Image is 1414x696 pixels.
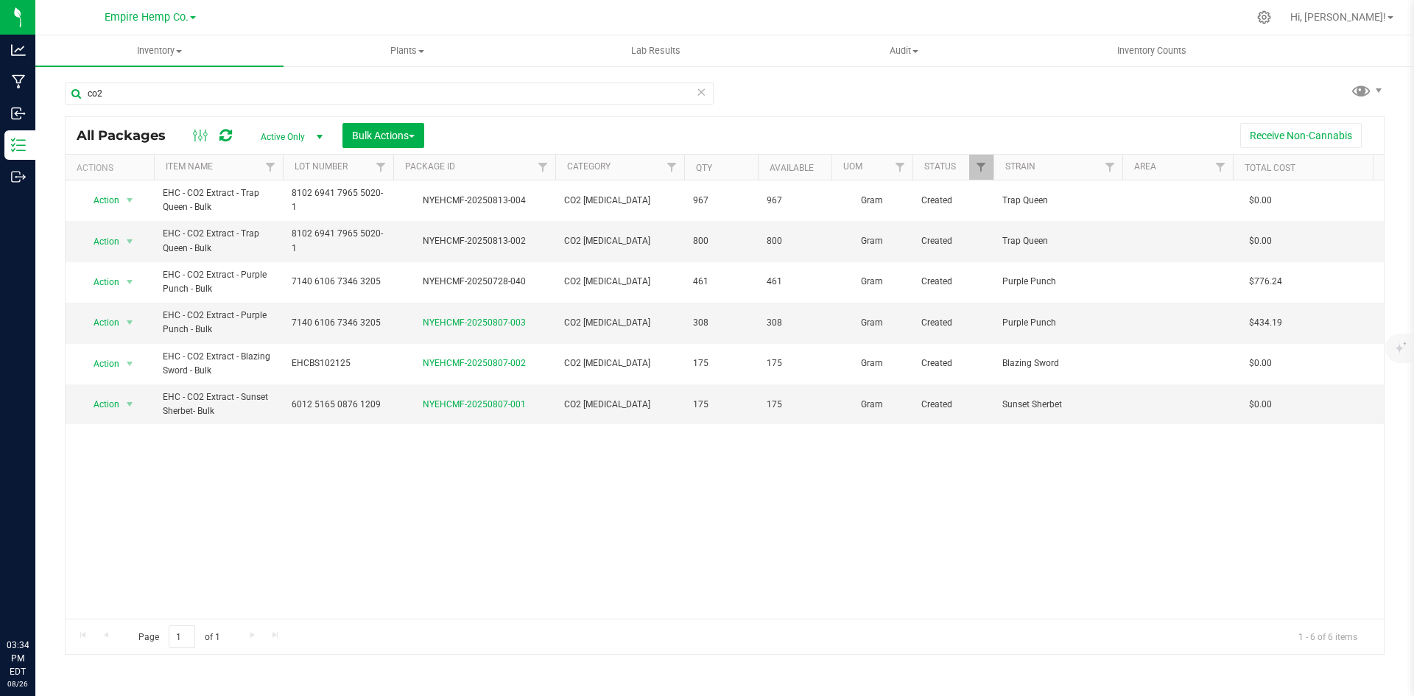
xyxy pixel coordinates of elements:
span: Gram [840,316,904,330]
span: Created [921,275,985,289]
span: select [121,312,139,333]
a: Status [924,161,956,172]
span: 461 [693,275,749,289]
span: Action [80,231,120,252]
a: Qty [696,163,712,173]
span: 175 [693,356,749,370]
a: Area [1134,161,1156,172]
span: Gram [840,194,904,208]
span: Trap Queen [1002,194,1114,208]
span: 175 [767,356,823,370]
span: EHC - CO2 Extract - Trap Queen - Bulk [163,227,274,255]
span: 461 [767,275,823,289]
span: CO2 [MEDICAL_DATA] [564,356,675,370]
span: Created [921,356,985,370]
span: Audit [781,44,1027,57]
div: Manage settings [1255,10,1273,24]
span: Gram [840,275,904,289]
div: NYEHCMF-20250813-002 [391,234,557,248]
span: Trap Queen [1002,234,1114,248]
span: Page of 1 [126,625,232,648]
a: Filter [888,155,912,180]
a: Filter [969,155,993,180]
span: Action [80,312,120,333]
span: Created [921,234,985,248]
a: UOM [843,161,862,172]
span: CO2 [MEDICAL_DATA] [564,234,675,248]
span: 7140 6106 7346 3205 [292,316,384,330]
span: 175 [767,398,823,412]
a: Audit [780,35,1028,66]
span: select [121,354,139,374]
button: Bulk Actions [342,123,424,148]
div: NYEHCMF-20250813-004 [391,194,557,208]
a: Lot Number [295,161,348,172]
span: 967 [693,194,749,208]
span: 800 [767,234,823,248]
span: CO2 [MEDICAL_DATA] [564,194,675,208]
span: $0.00 [1242,353,1279,374]
span: 308 [693,316,749,330]
span: 7140 6106 7346 3205 [292,275,384,289]
button: Receive Non-Cannabis [1240,123,1362,148]
span: 1 - 6 of 6 items [1287,625,1369,647]
a: Package ID [405,161,455,172]
span: 8102 6941 7965 5020-1 [292,186,384,214]
span: Hi, [PERSON_NAME]! [1290,11,1386,23]
inline-svg: Inventory [11,138,26,152]
span: Created [921,194,985,208]
a: Filter [1209,155,1233,180]
span: Action [80,190,120,211]
span: Empire Hemp Co. [105,11,189,24]
span: All Packages [77,127,180,144]
span: select [121,272,139,292]
span: Gram [840,234,904,248]
span: select [121,190,139,211]
input: 1 [169,625,195,648]
inline-svg: Outbound [11,169,26,184]
span: Action [80,272,120,292]
span: Purple Punch [1002,275,1114,289]
inline-svg: Manufacturing [11,74,26,89]
span: 8102 6941 7965 5020-1 [292,227,384,255]
span: CO2 [MEDICAL_DATA] [564,275,675,289]
a: Inventory [35,35,284,66]
span: Clear [696,82,706,102]
a: Item Name [166,161,213,172]
inline-svg: Analytics [11,43,26,57]
span: Action [80,394,120,415]
a: Filter [258,155,283,180]
span: Plants [284,44,531,57]
span: $0.00 [1242,190,1279,211]
inline-svg: Inbound [11,106,26,121]
span: Action [80,354,120,374]
span: select [121,231,139,252]
p: 08/26 [7,678,29,689]
span: Blazing Sword [1002,356,1114,370]
span: Gram [840,398,904,412]
a: Filter [369,155,393,180]
span: $434.19 [1242,312,1290,334]
div: NYEHCMF-20250728-040 [391,275,557,289]
span: $0.00 [1242,231,1279,252]
span: Created [921,398,985,412]
a: NYEHCMF-20250807-003 [423,317,526,328]
input: Search Package ID, Item Name, SKU, Lot or Part Number... [65,82,714,105]
span: 6012 5165 0876 1209 [292,398,384,412]
a: Available [770,163,814,173]
a: Lab Results [532,35,780,66]
a: Filter [660,155,684,180]
span: Sunset Sherbet [1002,398,1114,412]
p: 03:34 PM EDT [7,639,29,678]
span: $0.00 [1242,394,1279,415]
a: NYEHCMF-20250807-002 [423,358,526,368]
span: EHC - CO2 Extract - Sunset Sherbet- Bulk [163,390,274,418]
span: EHCBS102125 [292,356,384,370]
span: 800 [693,234,749,248]
a: Inventory Counts [1028,35,1276,66]
a: Filter [1098,155,1122,180]
span: EHC - CO2 Extract - Blazing Sword - Bulk [163,350,274,378]
div: Actions [77,163,148,173]
span: EHC - CO2 Extract - Trap Queen - Bulk [163,186,274,214]
a: Category [567,161,611,172]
